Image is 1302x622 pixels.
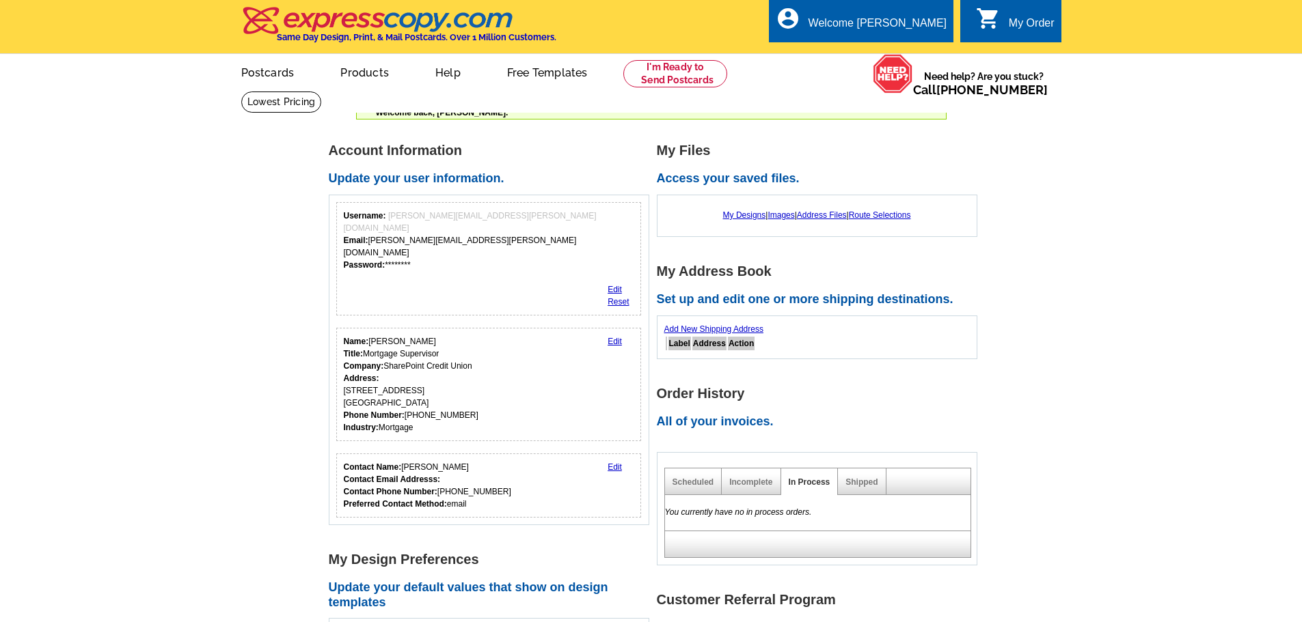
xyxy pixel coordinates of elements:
th: Address [692,337,727,350]
a: Reset [608,297,629,307]
strong: Phone Number: [344,410,405,420]
strong: Preferred Contact Method: [344,499,447,509]
a: Edit [608,462,622,472]
strong: Address: [344,373,379,383]
h1: Customer Referral Program [657,593,985,607]
a: Shipped [845,477,878,487]
th: Action [728,337,755,350]
span: Need help? Are you stuck? [913,70,1055,97]
div: [PERSON_NAME][EMAIL_ADDRESS][PERSON_NAME][DOMAIN_NAME] ******** [344,210,634,271]
h1: My Design Preferences [329,552,657,567]
a: Route Selections [849,210,911,220]
a: Add New Shipping Address [664,324,763,334]
h2: Access your saved files. [657,171,985,186]
strong: Contact Email Addresss: [344,475,441,484]
span: Welcome back, [PERSON_NAME]. [376,108,508,117]
a: Incomplete [729,477,772,487]
span: Call [913,83,1048,97]
img: help [873,54,913,94]
a: Postcards [219,55,316,87]
strong: Password: [344,260,385,270]
a: Images [768,210,794,220]
strong: Username: [344,211,386,221]
h2: Update your default values that show on design templates [329,580,657,610]
a: Free Templates [485,55,610,87]
div: My Order [1009,17,1055,36]
a: Help [413,55,483,87]
h2: Update your user information. [329,171,657,186]
a: Products [318,55,411,87]
em: You currently have no in process orders. [665,507,812,517]
div: Your login information. [336,202,642,315]
h2: All of your invoices. [657,414,985,429]
th: Label [668,337,691,350]
strong: Contact Name: [344,462,402,472]
div: Your personal details. [336,328,642,441]
a: Edit [608,285,622,294]
h2: Set up and edit one or more shipping destinations. [657,292,985,307]
strong: Company: [344,361,384,371]
a: shopping_cart My Order [976,15,1055,32]
div: Welcome [PERSON_NAME] [809,17,947,36]
a: Scheduled [673,477,714,487]
h1: Order History [657,386,985,401]
h4: Same Day Design, Print, & Mail Postcards. Over 1 Million Customers. [277,32,556,42]
strong: Industry: [344,423,379,432]
a: My Designs [723,210,766,220]
h1: Account Information [329,143,657,158]
div: Who should we contact regarding order issues? [336,453,642,518]
i: account_circle [776,6,800,31]
strong: Title: [344,349,363,358]
a: Same Day Design, Print, & Mail Postcards. Over 1 Million Customers. [241,16,556,42]
div: | | | [664,202,970,228]
span: [PERSON_NAME][EMAIL_ADDRESS][PERSON_NAME][DOMAIN_NAME] [344,211,597,233]
div: [PERSON_NAME] [PHONE_NUMBER] email [344,461,511,510]
h1: My Files [657,143,985,158]
a: [PHONE_NUMBER] [936,83,1048,97]
a: Edit [608,337,622,346]
strong: Name: [344,337,369,346]
h1: My Address Book [657,264,985,279]
strong: Contact Phone Number: [344,487,437,496]
div: [PERSON_NAME] Mortgage Supervisor SharePoint Credit Union [STREET_ADDRESS] [GEOGRAPHIC_DATA] [PHO... [344,335,478,434]
i: shopping_cart [976,6,1001,31]
strong: Email: [344,236,368,245]
a: Address Files [797,210,847,220]
a: In Process [789,477,830,487]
